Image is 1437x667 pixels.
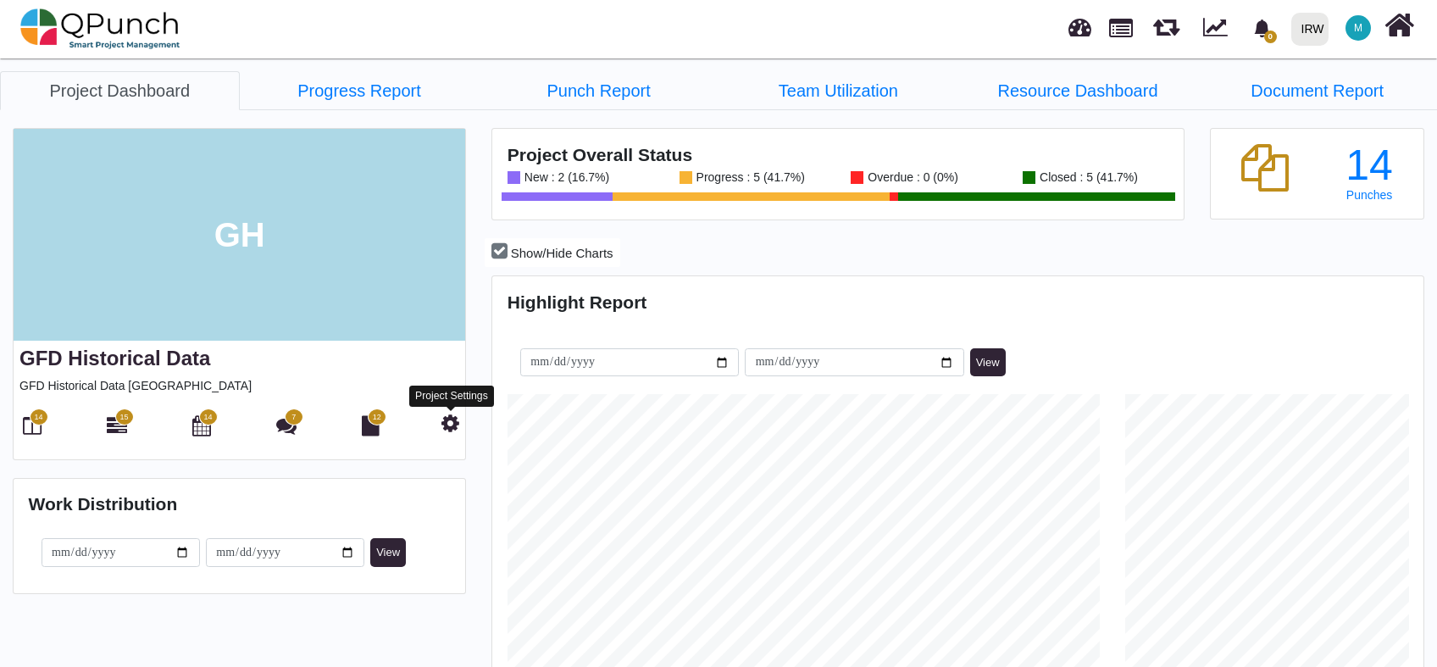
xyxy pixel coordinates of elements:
[1384,9,1414,42] i: Home
[508,292,1409,313] h4: Highlight Report
[19,347,210,370] a: GFD Historical Data
[1035,171,1138,184] div: Closed : 5 (41.7%)
[958,71,1198,110] a: Resource Dashboard
[1197,71,1437,110] a: Document Report
[1330,144,1409,202] a: 14 Punches
[1264,31,1277,43] span: 0
[520,171,609,184] div: New : 2 (16.7%)
[1301,14,1324,44] div: IRW
[1195,1,1243,57] div: Dynamic Report
[373,412,381,424] span: 12
[1345,15,1371,41] span: Muhammad.shoaib
[107,415,127,436] i: Gantt
[508,144,1169,165] h4: Project Overall Status
[19,377,459,395] p: GFD Historical Data [GEOGRAPHIC_DATA]
[370,538,406,567] button: View
[1346,188,1392,202] span: Punches
[1354,23,1362,33] span: M
[120,412,129,424] span: 15
[20,3,180,54] img: qpunch-sp.fa6292f.png
[863,171,958,184] div: Overdue : 0 (0%)
[1335,1,1381,55] a: M
[1284,1,1335,57] a: IRW
[1330,144,1409,186] div: 14
[204,412,213,424] span: 14
[718,71,958,110] a: Team Utilization
[479,71,718,110] a: Punch Report
[192,415,211,436] i: Calendar
[362,415,380,436] i: Document Library
[23,415,42,436] i: Board
[1153,8,1179,36] span: Releases
[1243,1,1284,54] a: bell fill0
[1109,11,1133,37] span: Projects
[240,71,480,110] a: Progress Report
[1253,19,1271,37] svg: bell fill
[29,493,451,514] h4: Work Distribution
[970,348,1006,377] button: View
[14,129,465,341] div: GH
[1247,13,1277,43] div: Notification
[511,246,613,260] span: Show/Hide Charts
[692,171,805,184] div: Progress : 5 (41.7%)
[1068,10,1091,36] span: Dashboard
[409,386,494,407] div: Project Settings
[291,412,296,424] span: 7
[107,422,127,436] a: 15
[34,412,42,424] span: 14
[276,415,297,436] i: Punch Discussion
[485,238,619,268] button: Show/Hide Charts
[718,71,958,109] li: GFD Historical Data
